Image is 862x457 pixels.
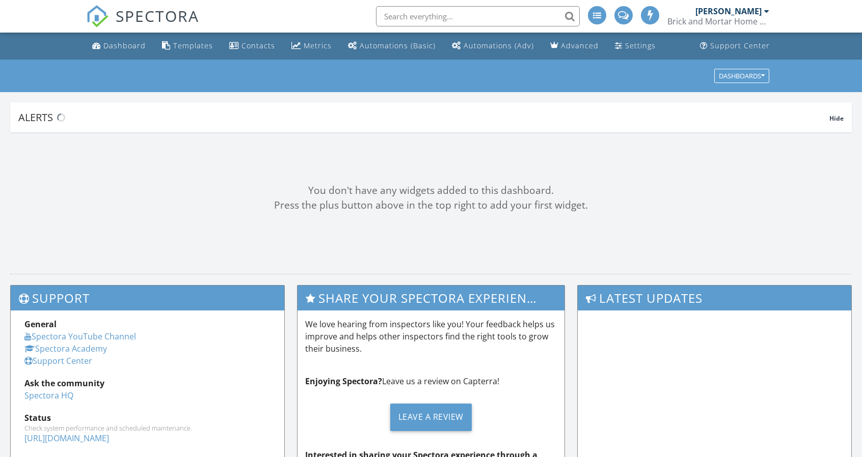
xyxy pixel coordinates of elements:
span: SPECTORA [116,5,199,26]
a: Support Center [696,37,774,55]
a: SPECTORA [86,14,199,35]
div: You don't have any widgets added to this dashboard. [10,183,852,198]
a: [URL][DOMAIN_NAME] [24,433,109,444]
input: Search everything... [376,6,580,26]
div: Automations (Basic) [360,41,436,50]
div: Press the plus button above in the top right to add your first widget. [10,198,852,213]
div: Metrics [304,41,332,50]
p: Leave us a review on Capterra! [305,375,557,387]
a: Contacts [225,37,279,55]
a: Spectora Academy [24,343,107,354]
div: Status [24,412,271,424]
h3: Share Your Spectora Experience [298,285,565,310]
div: Brick and Mortar Home Services [667,16,769,26]
a: Templates [158,37,217,55]
a: Automations (Advanced) [448,37,538,55]
img: The Best Home Inspection Software - Spectora [86,5,109,27]
a: Metrics [287,37,336,55]
div: Contacts [241,41,275,50]
h3: Support [11,285,284,310]
a: Leave a Review [305,395,557,439]
a: Automations (Basic) [344,37,440,55]
strong: General [24,319,57,330]
p: We love hearing from inspectors like you! Your feedback helps us improve and helps other inspecto... [305,318,557,355]
div: Advanced [561,41,599,50]
button: Dashboards [714,69,769,83]
a: Dashboard [88,37,150,55]
a: Settings [611,37,660,55]
a: Support Center [24,355,92,366]
div: [PERSON_NAME] [695,6,762,16]
div: Leave a Review [390,404,472,431]
div: Settings [625,41,656,50]
div: Support Center [710,41,770,50]
div: Automations (Adv) [464,41,534,50]
div: Dashboards [719,72,765,79]
h3: Latest Updates [578,285,851,310]
a: Spectora HQ [24,390,73,401]
div: Alerts [18,110,829,124]
div: Templates [173,41,213,50]
a: Spectora YouTube Channel [24,331,136,342]
div: Check system performance and scheduled maintenance. [24,424,271,432]
span: Hide [829,114,844,123]
strong: Enjoying Spectora? [305,376,382,387]
div: Dashboard [103,41,146,50]
div: Ask the community [24,377,271,389]
a: Advanced [546,37,603,55]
